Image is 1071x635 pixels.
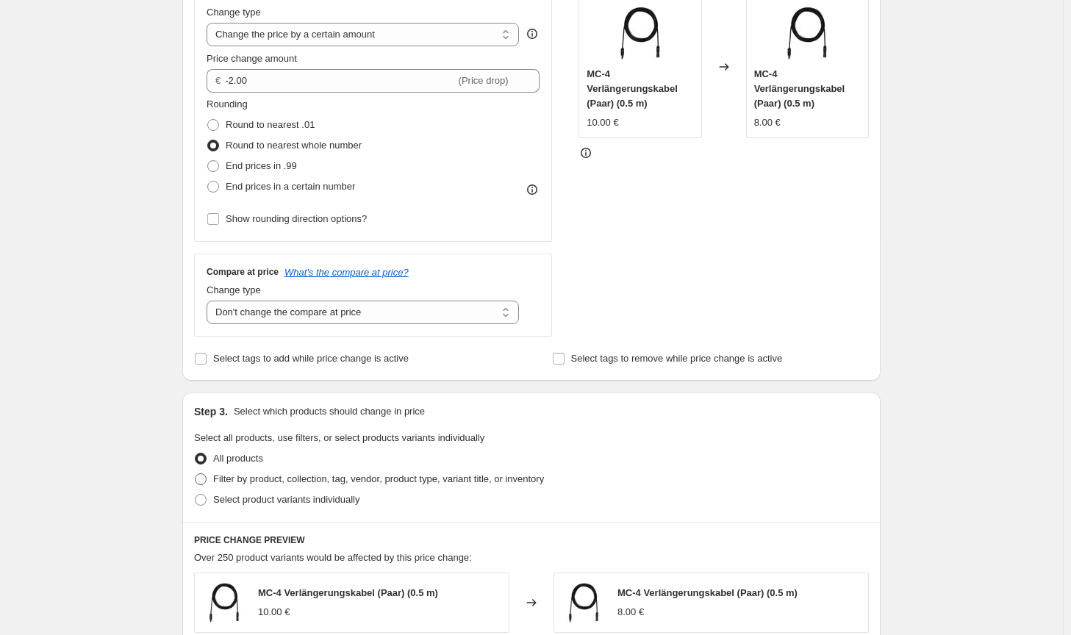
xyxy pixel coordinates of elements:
[213,473,544,484] span: Filter by product, collection, tag, vendor, product type, variant title, or inventory
[617,587,798,598] span: MC-4 Verlängerungskabel (Paar) (0.5 m)
[754,68,845,109] span: MC-4 Verlängerungskabel (Paar) (0.5 m)
[194,432,484,443] span: Select all products, use filters, or select products variants individually
[213,453,263,464] span: All products
[562,581,606,625] img: kabel.3_1_80x.webp
[207,7,261,18] span: Change type
[226,160,297,171] span: End prices in .99
[571,353,783,364] span: Select tags to remove while price change is active
[587,68,678,109] span: MC-4 Verlängerungskabel (Paar) (0.5 m)
[778,4,837,62] img: kabel.3_1_80x.webp
[207,284,261,295] span: Change type
[226,213,367,224] span: Show rounding direction options?
[226,119,315,130] span: Round to nearest .01
[226,181,355,192] span: End prices in a certain number
[611,4,670,62] img: kabel.3_1_80x.webp
[225,69,455,93] input: -10.00
[258,587,438,598] span: MC-4 Verlängerungskabel (Paar) (0.5 m)
[194,404,228,419] h2: Step 3.
[207,98,248,110] span: Rounding
[587,115,618,130] div: 10.00 €
[207,266,279,278] h3: Compare at price
[459,75,509,86] span: (Price drop)
[284,267,409,278] button: What's the compare at price?
[207,53,297,64] span: Price change amount
[754,115,781,130] div: 8.00 €
[617,605,644,620] div: 8.00 €
[226,140,362,151] span: Round to nearest whole number
[525,26,540,41] div: help
[215,75,221,86] span: €
[213,494,359,505] span: Select product variants individually
[194,552,472,563] span: Over 250 product variants would be affected by this price change:
[194,534,869,546] h6: PRICE CHANGE PREVIEW
[202,581,246,625] img: kabel.3_1_80x.webp
[258,605,290,620] div: 10.00 €
[213,353,409,364] span: Select tags to add while price change is active
[234,404,425,419] p: Select which products should change in price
